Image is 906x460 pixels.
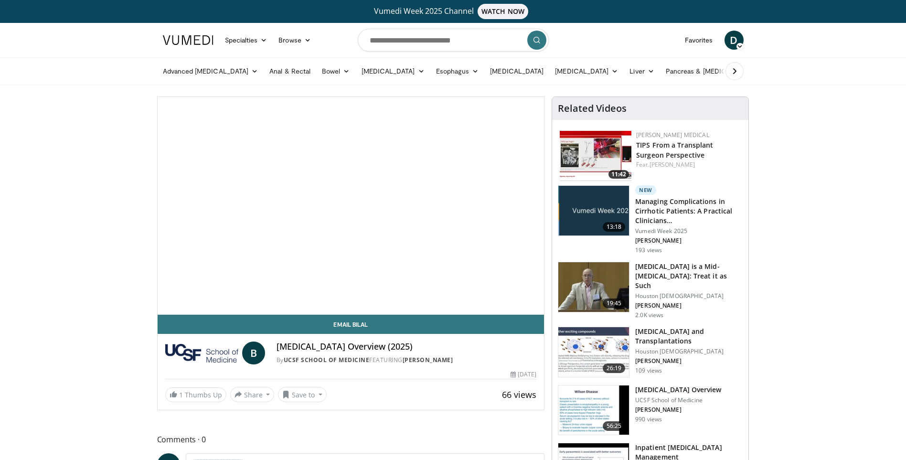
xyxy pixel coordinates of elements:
[635,292,743,300] p: Houston [DEMOGRAPHIC_DATA]
[502,389,536,400] span: 66 views
[650,160,695,169] a: [PERSON_NAME]
[157,433,545,446] span: Comments 0
[164,4,742,19] a: Vumedi Week 2025 ChannelWATCH NOW
[277,356,536,364] div: By FEATURING
[264,62,316,81] a: Anal & Rectal
[624,62,660,81] a: Liver
[635,227,743,235] p: Vumedi Week 2025
[660,62,772,81] a: Pancreas & [MEDICAL_DATA]
[278,387,327,402] button: Save to
[603,299,626,308] span: 19:45
[635,237,743,245] p: [PERSON_NAME]
[636,131,709,139] a: [PERSON_NAME] Medical
[635,246,662,254] p: 193 views
[635,396,721,404] p: UCSF School of Medicine
[558,327,743,377] a: 26:19 [MEDICAL_DATA] and Transplantations Houston [DEMOGRAPHIC_DATA] [PERSON_NAME] 109 views
[635,416,662,423] p: 990 views
[165,342,238,364] img: UCSF School of Medicine
[608,170,629,179] span: 11:42
[163,35,213,45] img: VuMedi Logo
[277,342,536,352] h4: [MEDICAL_DATA] Overview (2025)
[157,62,264,81] a: Advanced [MEDICAL_DATA]
[230,387,275,402] button: Share
[558,186,629,235] img: b79064c7-a40b-4262-95d7-e83347a42cae.jpg.150x105_q85_crop-smart_upscale.jpg
[636,140,713,160] a: TIPS From a Transplant Surgeon Perspective
[158,315,544,334] a: Email Bilal
[284,356,370,364] a: UCSF School of Medicine
[635,357,743,365] p: [PERSON_NAME]
[242,342,265,364] a: B
[635,311,663,319] p: 2.0K views
[636,160,741,169] div: Feat.
[635,302,743,310] p: [PERSON_NAME]
[635,406,721,414] p: [PERSON_NAME]
[511,370,536,379] div: [DATE]
[273,31,317,50] a: Browse
[549,62,624,81] a: [MEDICAL_DATA]
[635,367,662,374] p: 109 views
[635,197,743,225] h3: Managing Complications in Cirrhotic Patients: A Practical Clinicians…
[603,222,626,232] span: 13:18
[558,262,629,312] img: 747e94ab-1cae-4bba-8046-755ed87a7908.150x105_q85_crop-smart_upscale.jpg
[558,262,743,319] a: 19:45 [MEDICAL_DATA] is a Mid-[MEDICAL_DATA]: Treat it as Such Houston [DEMOGRAPHIC_DATA] [PERSON...
[179,390,183,399] span: 1
[558,185,743,254] a: 13:18 New Managing Complications in Cirrhotic Patients: A Practical Clinicians… Vumedi Week 2025 ...
[635,385,721,395] h3: [MEDICAL_DATA] Overview
[484,62,549,81] a: [MEDICAL_DATA]
[635,348,743,355] p: Houston [DEMOGRAPHIC_DATA]
[635,327,743,346] h3: [MEDICAL_DATA] and Transplantations
[679,31,719,50] a: Favorites
[478,4,528,19] span: WATCH NOW
[558,327,629,377] img: 8ff36d68-c5b4-45d1-8238-b4e55942bc01.150x105_q85_crop-smart_upscale.jpg
[430,62,485,81] a: Esophagus
[560,131,631,181] img: 4003d3dc-4d84-4588-a4af-bb6b84f49ae6.150x105_q85_crop-smart_upscale.jpg
[635,185,656,195] p: New
[219,31,273,50] a: Specialties
[603,421,626,431] span: 56:25
[635,262,743,290] h3: [MEDICAL_DATA] is a Mid-[MEDICAL_DATA]: Treat it as Such
[558,385,743,436] a: 56:25 [MEDICAL_DATA] Overview UCSF School of Medicine [PERSON_NAME] 990 views
[603,364,626,373] span: 26:19
[158,97,544,315] video-js: Video Player
[165,387,226,402] a: 1 Thumbs Up
[558,103,627,114] h4: Related Videos
[558,385,629,435] img: 77208a6b-4a18-4c98-9158-6257ef2e2591.150x105_q85_crop-smart_upscale.jpg
[356,62,430,81] a: [MEDICAL_DATA]
[560,131,631,181] a: 11:42
[403,356,453,364] a: [PERSON_NAME]
[316,62,355,81] a: Bowel
[725,31,744,50] a: D
[358,29,549,52] input: Search topics, interventions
